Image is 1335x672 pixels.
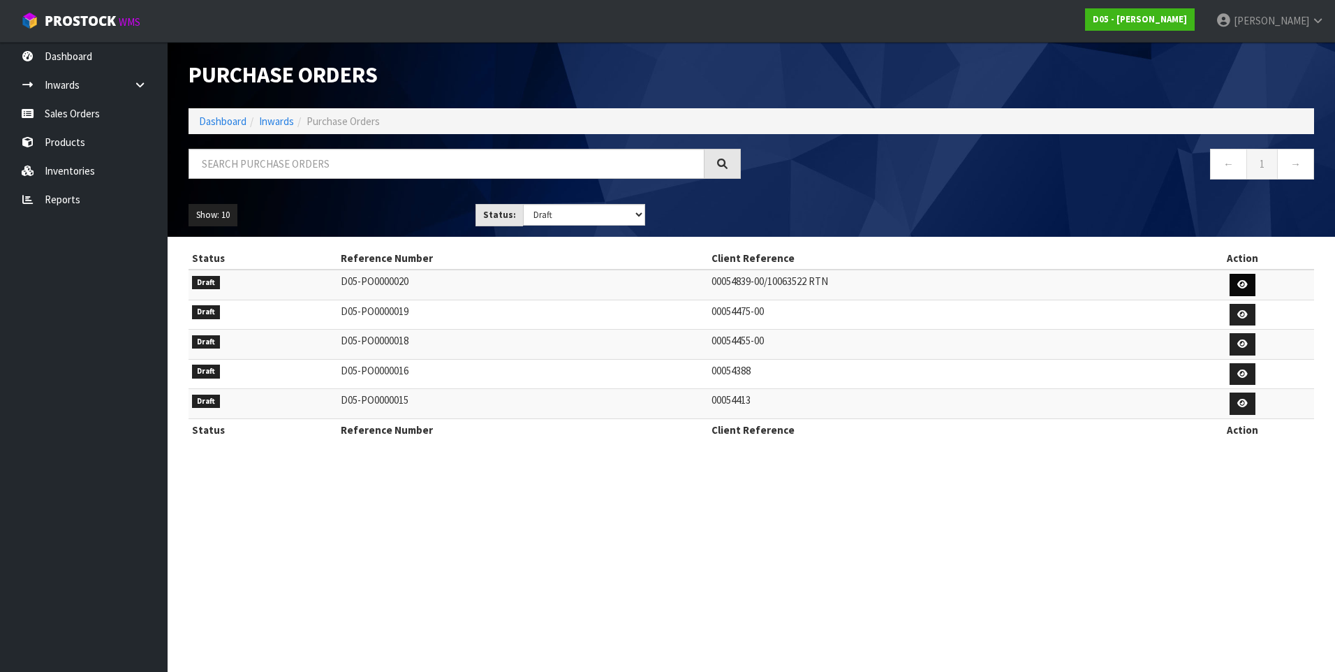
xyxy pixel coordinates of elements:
[192,305,220,319] span: Draft
[192,335,220,349] span: Draft
[192,365,220,379] span: Draft
[192,276,220,290] span: Draft
[708,300,1170,330] td: 00054475-00
[1277,149,1314,179] a: →
[45,12,116,30] span: ProStock
[189,63,741,87] h1: Purchase Orders
[259,115,294,128] a: Inwards
[483,209,516,221] strong: Status:
[708,418,1170,441] th: Client Reference
[189,418,337,441] th: Status
[337,247,708,270] th: Reference Number
[1246,149,1278,179] a: 1
[762,149,1314,183] nav: Page navigation
[1170,418,1314,441] th: Action
[337,330,708,360] td: D05-PO0000018
[337,389,708,419] td: D05-PO0000015
[708,270,1170,300] td: 00054839-00/10063522 RTN
[1170,247,1314,270] th: Action
[337,359,708,389] td: D05-PO0000016
[1234,14,1309,27] span: [PERSON_NAME]
[119,15,140,29] small: WMS
[337,418,708,441] th: Reference Number
[708,359,1170,389] td: 00054388
[189,204,237,226] button: Show: 10
[192,395,220,409] span: Draft
[21,12,38,29] img: cube-alt.png
[307,115,380,128] span: Purchase Orders
[708,330,1170,360] td: 00054455-00
[189,247,337,270] th: Status
[1210,149,1247,179] a: ←
[1093,13,1187,25] strong: D05 - [PERSON_NAME]
[199,115,246,128] a: Dashboard
[337,300,708,330] td: D05-PO0000019
[708,247,1170,270] th: Client Reference
[337,270,708,300] td: D05-PO0000020
[189,149,705,179] input: Search purchase orders
[708,389,1170,419] td: 00054413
